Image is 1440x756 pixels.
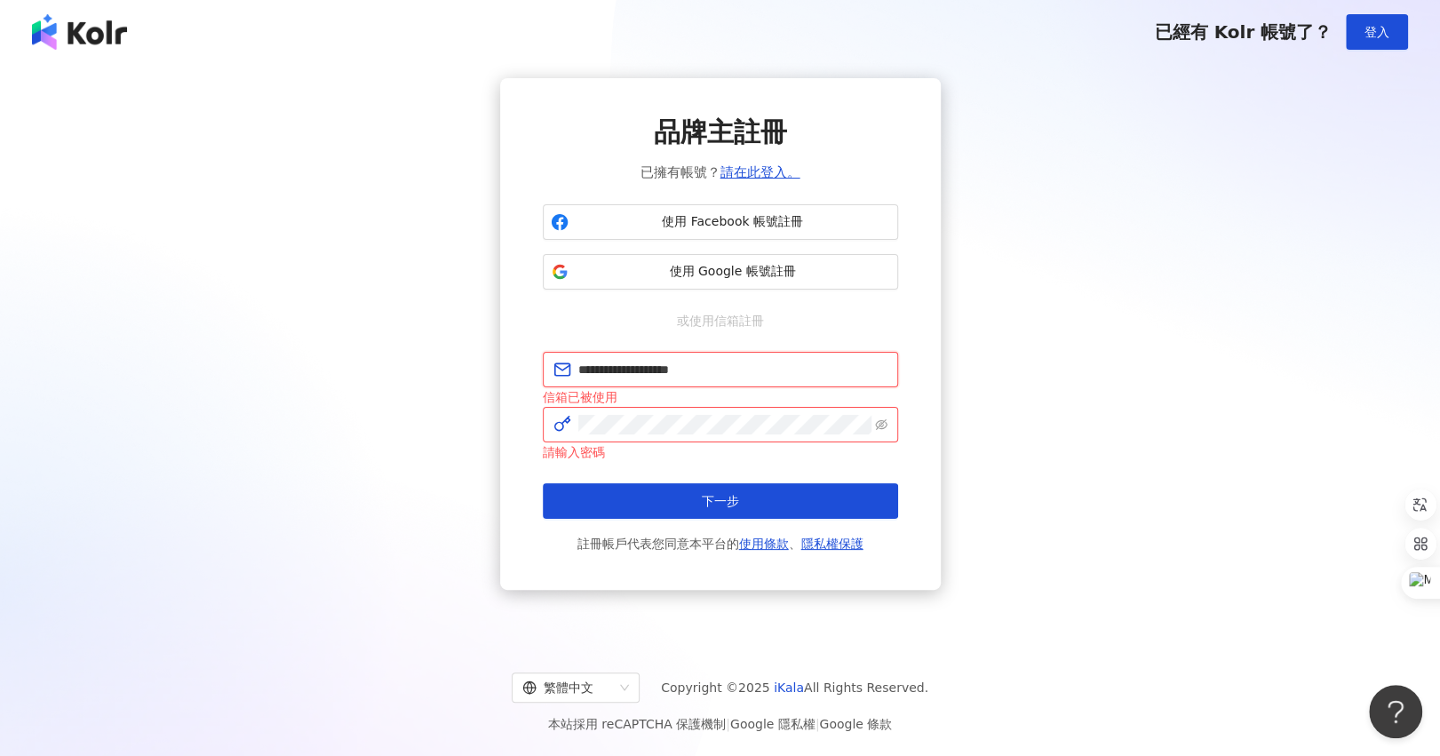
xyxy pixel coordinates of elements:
span: 本站採用 reCAPTCHA 保護機制 [548,713,892,735]
span: 使用 Google 帳號註冊 [576,263,890,281]
img: logo [32,14,127,50]
span: 已擁有帳號？ [640,162,800,183]
a: Google 條款 [819,717,892,731]
a: iKala [774,680,804,695]
span: | [726,717,730,731]
span: Copyright © 2025 All Rights Reserved. [661,677,928,698]
iframe: Help Scout Beacon - Open [1369,685,1422,738]
span: | [815,717,820,731]
div: 繁體中文 [522,673,613,702]
a: 使用條款 [739,537,789,551]
div: 信箱已被使用 [543,387,898,407]
span: 登入 [1364,25,1389,39]
span: 品牌主註冊 [654,114,787,151]
a: 隱私權保護 [801,537,863,551]
button: 使用 Google 帳號註冊 [543,254,898,290]
span: 使用 Facebook 帳號註冊 [576,213,890,231]
span: eye-invisible [875,418,887,431]
button: 登入 [1346,14,1408,50]
button: 下一步 [543,483,898,519]
div: 請輸入密碼 [543,442,898,462]
span: 已經有 Kolr 帳號了？ [1154,21,1332,43]
a: 請在此登入。 [720,164,800,180]
span: 註冊帳戶代表您同意本平台的 、 [577,533,863,554]
span: 下一步 [702,494,739,508]
button: 使用 Facebook 帳號註冊 [543,204,898,240]
a: Google 隱私權 [730,717,815,731]
span: 或使用信箱註冊 [664,311,776,330]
